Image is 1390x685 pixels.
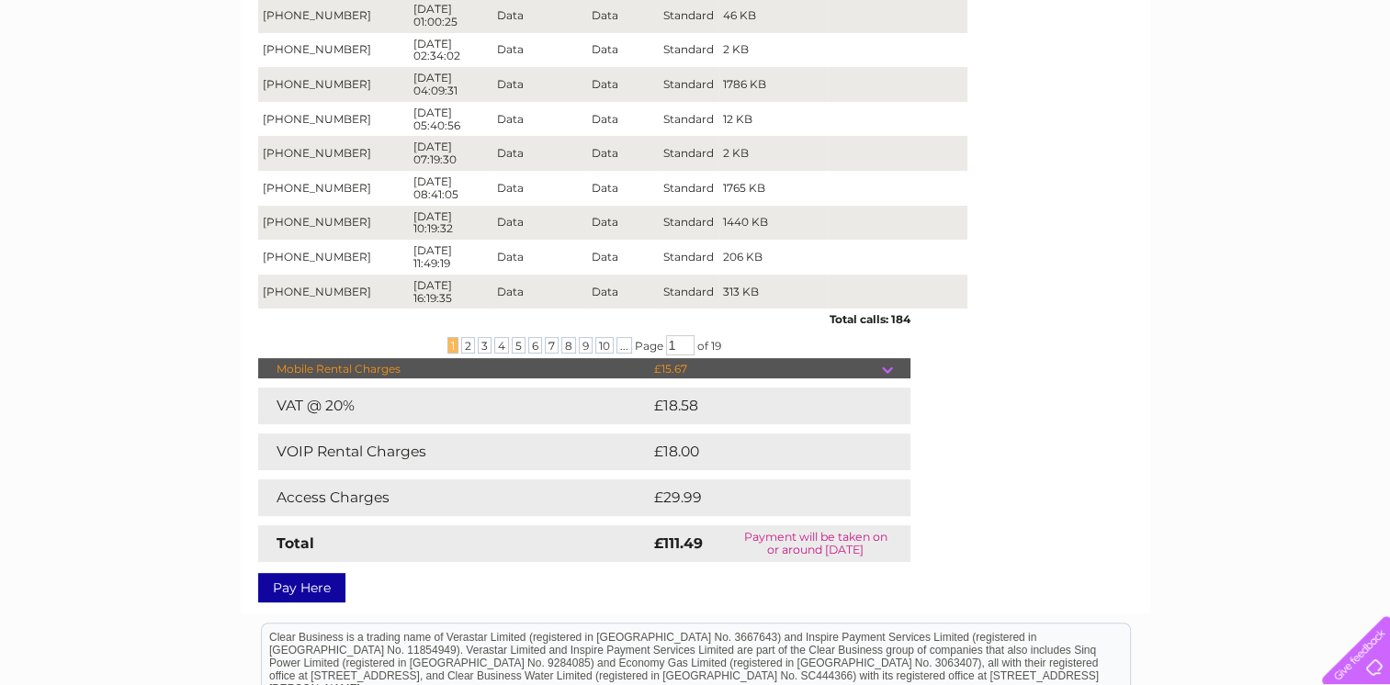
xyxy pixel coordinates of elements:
td: £18.58 [650,387,872,424]
span: 10 [595,337,614,354]
td: [PHONE_NUMBER] [258,275,409,309]
span: 5 [512,337,525,354]
a: Contact [1268,78,1313,92]
td: Standard [659,206,718,241]
td: Data [492,171,587,206]
td: Data [492,33,587,68]
td: Standard [659,240,718,275]
td: [DATE] 02:34:02 [409,33,492,68]
span: 1 [447,337,458,354]
div: Total calls: 184 [258,309,910,326]
td: VOIP Rental Charges [258,433,650,470]
td: Data [587,67,659,102]
td: [DATE] 05:40:56 [409,102,492,137]
td: Payment will be taken on or around [DATE] [721,525,910,562]
td: Data [587,33,659,68]
span: 19 [711,339,721,353]
td: Standard [659,67,718,102]
span: Page [635,339,663,353]
td: Standard [659,102,718,137]
td: Standard [659,171,718,206]
td: Data [587,136,659,171]
td: Access Charges [258,479,650,516]
strong: Total [277,534,314,552]
span: 4 [494,337,509,354]
td: 1765 KB [718,171,828,206]
td: VAT @ 20% [258,387,650,424]
td: 2 KB [718,33,828,68]
td: [DATE] 07:19:30 [409,136,492,171]
td: Standard [659,275,718,309]
a: Telecoms [1164,78,1219,92]
td: Data [587,240,659,275]
td: Data [492,206,587,241]
td: [DATE] 16:19:35 [409,275,492,309]
span: 7 [545,337,559,354]
td: 206 KB [718,240,828,275]
td: [DATE] 08:41:05 [409,171,492,206]
a: Log out [1329,78,1373,92]
span: 6 [528,337,542,354]
td: £29.99 [650,479,875,516]
td: [DATE] 11:49:19 [409,240,492,275]
td: [PHONE_NUMBER] [258,171,409,206]
td: [PHONE_NUMBER] [258,206,409,241]
td: £18.00 [650,433,873,470]
td: Data [492,240,587,275]
td: Mobile Rental Charges [258,358,650,380]
td: Data [492,275,587,309]
td: [PHONE_NUMBER] [258,33,409,68]
td: [PHONE_NUMBER] [258,102,409,137]
td: £15.67 [650,358,882,380]
td: Data [587,275,659,309]
span: ... [616,337,632,354]
td: 2 KB [718,136,828,171]
span: 2 [461,337,475,354]
td: Data [587,171,659,206]
td: Data [492,136,587,171]
a: Energy [1113,78,1153,92]
a: Pay Here [258,573,345,602]
span: 3 [478,337,492,354]
div: Clear Business is a trading name of Verastar Limited (registered in [GEOGRAPHIC_DATA] No. 3667643... [262,10,1130,89]
td: 313 KB [718,275,828,309]
strong: £111.49 [654,534,703,552]
a: 0333 014 3131 [1044,9,1170,32]
td: [PHONE_NUMBER] [258,136,409,171]
td: Data [492,67,587,102]
a: Blog [1230,78,1257,92]
td: Standard [659,136,718,171]
td: Standard [659,33,718,68]
td: [DATE] 10:19:32 [409,206,492,241]
td: Data [587,206,659,241]
a: Water [1067,78,1102,92]
td: [PHONE_NUMBER] [258,67,409,102]
td: 1440 KB [718,206,828,241]
td: 1786 KB [718,67,828,102]
td: Data [492,102,587,137]
td: Data [587,102,659,137]
span: 9 [579,337,593,354]
img: logo.png [49,48,142,104]
span: 8 [561,337,576,354]
td: [DATE] 04:09:31 [409,67,492,102]
td: [PHONE_NUMBER] [258,240,409,275]
span: of [697,339,708,353]
td: 12 KB [718,102,828,137]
